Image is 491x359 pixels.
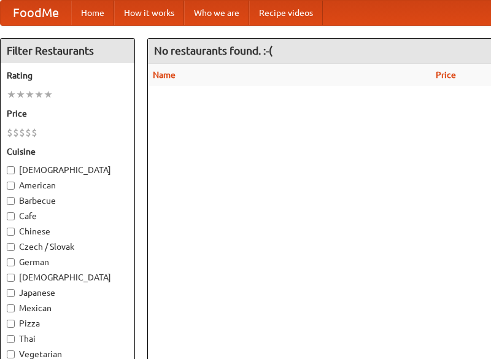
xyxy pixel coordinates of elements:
h5: Rating [7,69,128,82]
input: Cafe [7,212,15,220]
label: [DEMOGRAPHIC_DATA] [7,271,128,284]
label: American [7,179,128,191]
li: $ [7,126,13,139]
input: [DEMOGRAPHIC_DATA] [7,274,15,282]
a: Price [436,70,456,80]
li: ★ [44,88,53,101]
label: Chinese [7,225,128,237]
label: Thai [7,333,128,345]
input: Barbecue [7,197,15,205]
a: Who we are [184,1,249,25]
a: Home [71,1,114,25]
input: Pizza [7,320,15,328]
input: Chinese [7,228,15,236]
input: German [7,258,15,266]
li: $ [31,126,37,139]
label: Japanese [7,287,128,299]
li: ★ [16,88,25,101]
h5: Cuisine [7,145,128,158]
li: $ [25,126,31,139]
input: American [7,182,15,190]
input: Japanese [7,289,15,297]
h4: Filter Restaurants [1,39,134,63]
a: Name [153,70,176,80]
input: [DEMOGRAPHIC_DATA] [7,166,15,174]
input: Thai [7,335,15,343]
label: Barbecue [7,195,128,207]
label: [DEMOGRAPHIC_DATA] [7,164,128,176]
label: Czech / Slovak [7,241,128,253]
h5: Price [7,107,128,120]
a: How it works [114,1,184,25]
label: Cafe [7,210,128,222]
li: ★ [7,88,16,101]
input: Mexican [7,304,15,312]
ng-pluralize: No restaurants found. :-( [154,45,273,56]
li: ★ [25,88,34,101]
input: Czech / Slovak [7,243,15,251]
a: FoodMe [1,1,71,25]
input: Vegetarian [7,350,15,358]
label: Pizza [7,317,128,330]
li: ★ [34,88,44,101]
a: Recipe videos [249,1,323,25]
li: $ [19,126,25,139]
li: $ [13,126,19,139]
label: German [7,256,128,268]
label: Mexican [7,302,128,314]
